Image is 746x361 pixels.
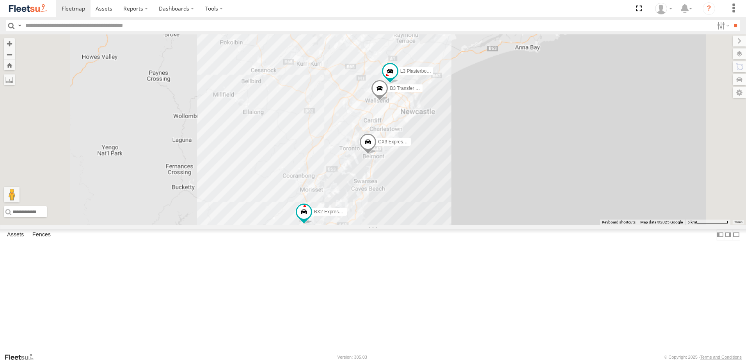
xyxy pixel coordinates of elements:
[714,20,731,31] label: Search Filter Options
[687,220,696,224] span: 5 km
[703,2,715,15] i: ?
[664,355,742,359] div: © Copyright 2025 -
[716,229,724,241] label: Dock Summary Table to the Left
[652,3,675,14] div: Brodie Roesler
[724,229,732,241] label: Dock Summary Table to the Right
[314,209,350,215] span: BX2 Express Ute
[733,87,746,98] label: Map Settings
[400,69,446,74] span: L3 Plasterboard Truck
[4,60,15,70] button: Zoom Home
[732,229,740,241] label: Hide Summary Table
[4,49,15,60] button: Zoom out
[700,355,742,359] a: Terms and Conditions
[8,3,48,14] img: fleetsu-logo-horizontal.svg
[3,229,28,240] label: Assets
[4,187,20,202] button: Drag Pegman onto the map to open Street View
[685,220,730,225] button: Map Scale: 5 km per 78 pixels
[4,74,15,85] label: Measure
[337,355,367,359] div: Version: 305.03
[390,86,427,91] span: B3 Transfer Truck
[378,139,414,145] span: CX3 Express Ute
[734,221,742,224] a: Terms
[640,220,683,224] span: Map data ©2025 Google
[4,38,15,49] button: Zoom in
[28,229,55,240] label: Fences
[16,20,23,31] label: Search Query
[602,220,636,225] button: Keyboard shortcuts
[4,353,40,361] a: Visit our Website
